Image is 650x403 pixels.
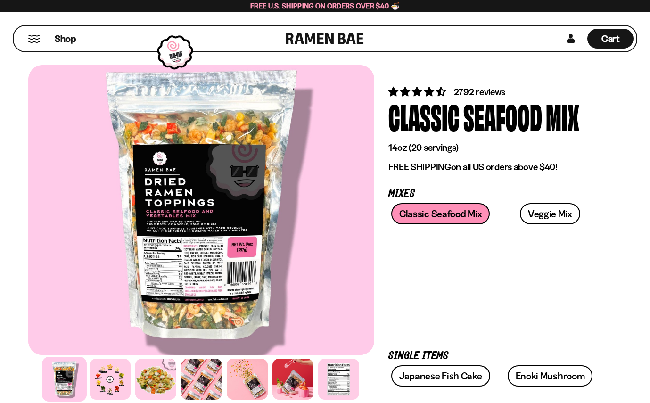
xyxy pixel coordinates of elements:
div: Classic [388,99,460,134]
p: 14oz (20 servings) [388,142,608,154]
span: Free U.S. Shipping on Orders over $40 🍜 [250,1,400,10]
span: Shop [55,33,76,45]
a: Veggie Mix [520,203,580,224]
span: 2792 reviews [454,86,506,98]
a: Shop [55,29,76,49]
div: Mix [546,99,579,134]
p: Single Items [388,352,608,361]
a: Cart [587,26,634,51]
p: on all US orders above $40! [388,161,608,173]
span: 4.68 stars [388,86,447,98]
strong: FREE SHIPPING [388,161,451,173]
span: Cart [601,33,620,44]
a: Enoki Mushroom [508,365,593,387]
a: Japanese Fish Cake [391,365,490,387]
button: Mobile Menu Trigger [28,35,41,43]
p: Mixes [388,189,608,198]
div: Seafood [463,99,542,134]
